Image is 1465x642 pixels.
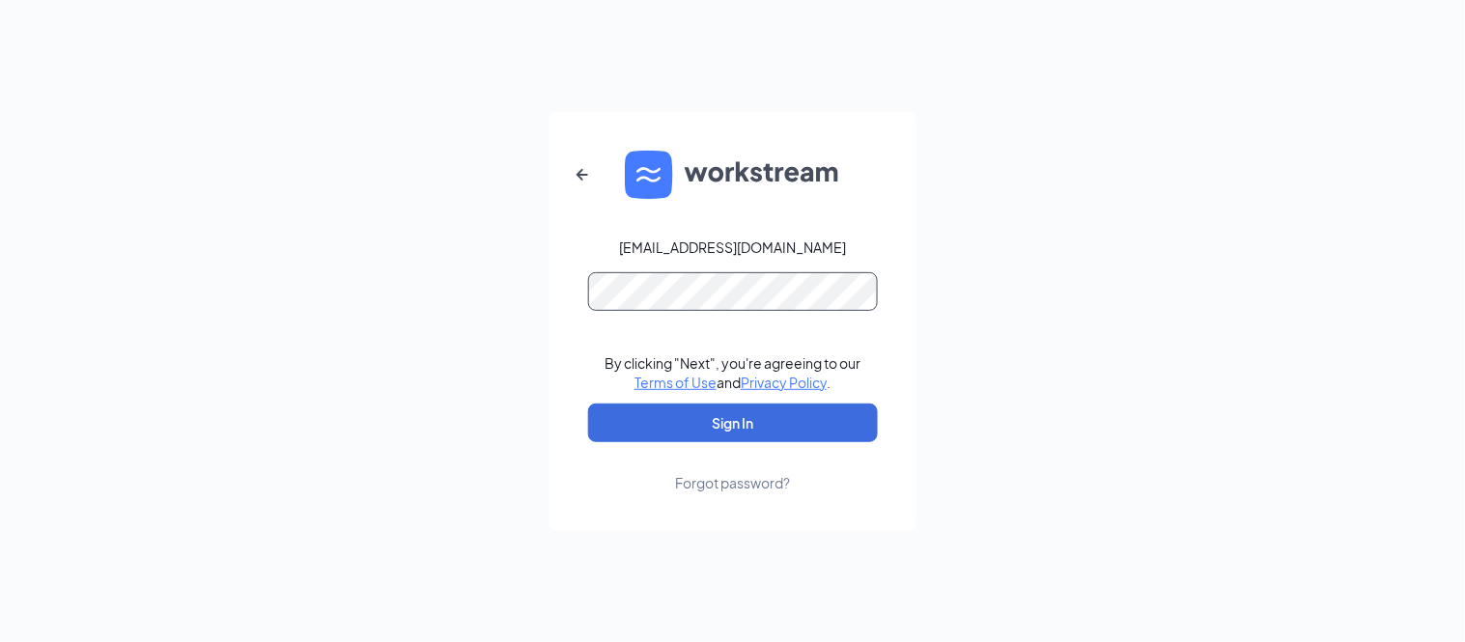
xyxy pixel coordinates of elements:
[634,374,717,391] a: Terms of Use
[675,442,790,492] a: Forgot password?
[571,163,594,186] svg: ArrowLeftNew
[605,353,860,392] div: By clicking "Next", you're agreeing to our and .
[741,374,827,391] a: Privacy Policy
[588,404,878,442] button: Sign In
[625,151,841,199] img: WS logo and Workstream text
[619,237,846,257] div: [EMAIL_ADDRESS][DOMAIN_NAME]
[559,152,606,198] button: ArrowLeftNew
[675,473,790,492] div: Forgot password?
